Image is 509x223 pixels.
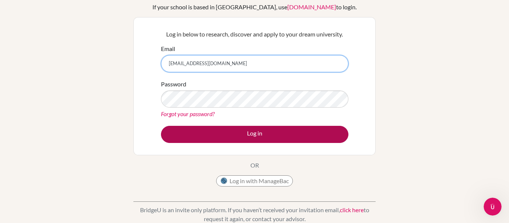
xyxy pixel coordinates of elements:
a: click here [340,206,364,213]
p: OR [250,161,259,170]
label: Password [161,80,186,89]
div: If your school is based in [GEOGRAPHIC_DATA], use to login. [152,3,357,12]
a: [DOMAIN_NAME] [287,3,336,10]
button: Log in with ManageBac [216,175,293,187]
p: Log in below to research, discover and apply to your dream university. [161,30,348,39]
button: Log in [161,126,348,143]
a: Forgot your password? [161,110,215,117]
label: Email [161,44,175,53]
iframe: Intercom live chat [484,198,502,216]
